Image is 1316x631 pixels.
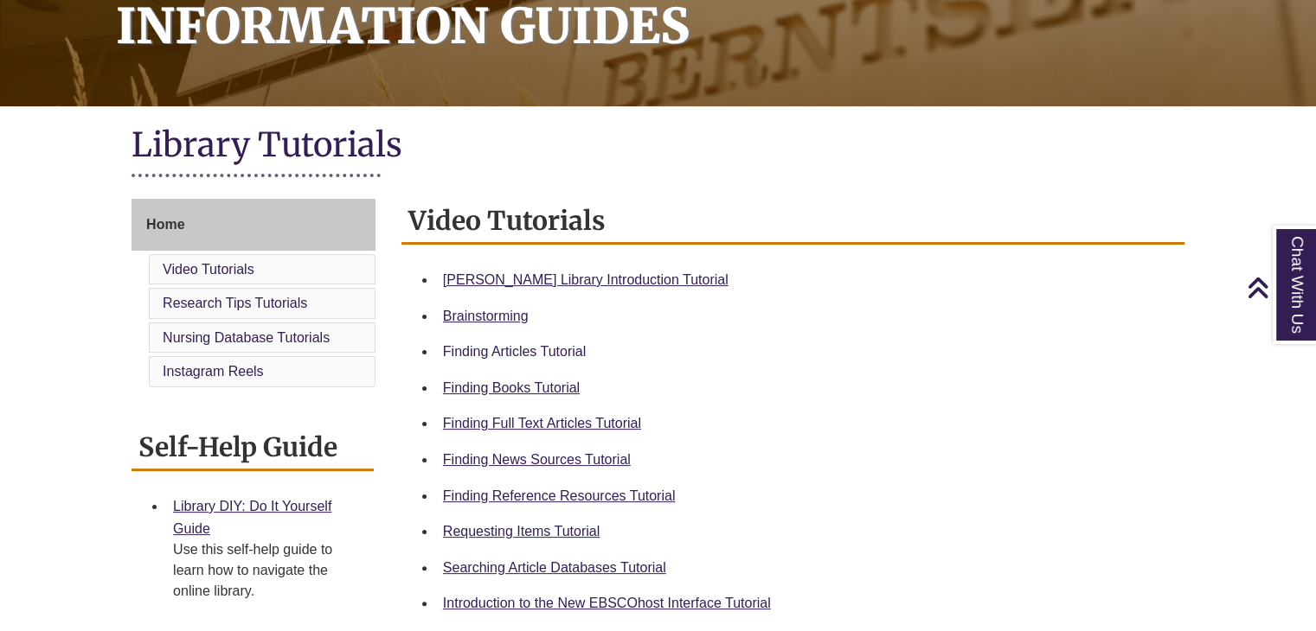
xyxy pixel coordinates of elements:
a: Requesting Items Tutorial [443,524,600,539]
a: Finding Reference Resources Tutorial [443,488,676,503]
a: [PERSON_NAME] Library Introduction Tutorial [443,272,729,287]
a: Searching Article Databases Tutorial [443,560,666,575]
a: Brainstorming [443,309,529,323]
a: Back to Top [1247,276,1312,299]
a: Nursing Database Tutorials [163,330,330,345]
h1: Library Tutorials [132,124,1184,169]
a: Video Tutorials [163,262,254,277]
a: Finding News Sources Tutorial [443,452,631,467]
a: Finding Articles Tutorial [443,344,586,359]
span: Home [146,217,184,232]
a: Finding Full Text Articles Tutorial [443,416,641,430]
h2: Video Tutorials [401,199,1184,245]
div: Use this self-help guide to learn how to navigate the online library. [173,539,360,602]
a: Introduction to the New EBSCOhost Interface Tutorial [443,596,771,610]
h2: Self-Help Guide [132,425,374,471]
a: Research Tips Tutorials [163,296,307,310]
div: Guide Page Menu [132,199,376,391]
a: Instagram Reels [163,364,264,379]
a: Library DIY: Do It Yourself Guide [173,499,331,536]
a: Finding Books Tutorial [443,380,580,395]
a: Home [132,199,376,251]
